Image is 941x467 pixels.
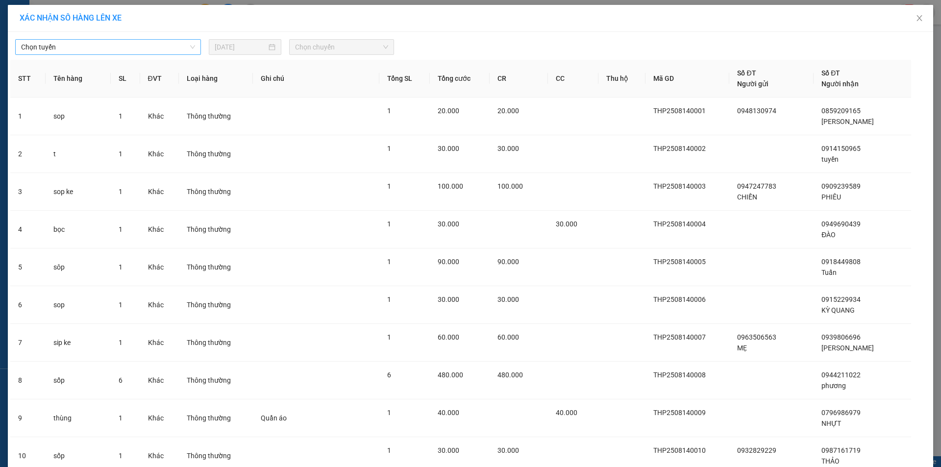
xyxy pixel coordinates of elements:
span: 0918449808 [821,258,861,266]
td: Thông thường [179,135,253,173]
span: CHIẾN [737,193,757,201]
td: 5 [10,248,46,286]
th: CR [490,60,548,98]
span: THP2508140003 [653,182,706,190]
span: 1 [387,182,391,190]
td: Khác [140,135,179,173]
td: 1 [10,98,46,135]
span: Người gửi [737,80,768,88]
span: Người nhận [821,80,859,88]
span: ĐÀO [821,231,836,239]
span: THP2508140009 [653,409,706,417]
input: 14/08/2025 [215,42,267,52]
span: XÁC NHẬN SỐ HÀNG LÊN XE [20,13,122,23]
td: Khác [140,211,179,248]
span: Chọn tuyến [21,40,195,54]
span: tuyền [821,155,839,163]
span: 1 [387,220,391,228]
td: 3 [10,173,46,211]
span: THP2508140010 [653,446,706,454]
span: 1 [119,112,123,120]
td: 4 [10,211,46,248]
th: STT [10,60,46,98]
span: 30.000 [497,145,519,152]
span: 0944211022 [821,371,861,379]
span: Chọn chuyến [295,40,388,54]
span: 1 [119,452,123,460]
span: 0909239589 [821,182,861,190]
th: Ghi chú [253,60,379,98]
span: 0914150965 [821,145,861,152]
span: 1 [387,258,391,266]
span: 480.000 [438,371,463,379]
span: 90.000 [497,258,519,266]
td: 2 [10,135,46,173]
span: close [916,14,923,22]
td: thùng [46,399,111,437]
td: 8 [10,362,46,399]
th: SL [111,60,140,98]
td: sip ke [46,324,111,362]
td: Thông thường [179,362,253,399]
td: Khác [140,286,179,324]
th: Mã GD [645,60,730,98]
td: Thông thường [179,98,253,135]
span: 0963506563 [737,333,776,341]
span: 6 [387,371,391,379]
span: THP2508140002 [653,145,706,152]
span: 40.000 [438,409,459,417]
span: Số ĐT [737,69,756,77]
span: 1 [387,107,391,115]
td: 7 [10,324,46,362]
span: 30.000 [497,295,519,303]
th: Loại hàng [179,60,253,98]
span: THP2508140008 [653,371,706,379]
li: Hotline: 02839552959 [92,36,410,49]
span: 0949690439 [821,220,861,228]
span: 0947247783 [737,182,776,190]
td: 6 [10,286,46,324]
span: 0796986979 [821,409,861,417]
span: 1 [119,301,123,309]
span: Số ĐT [821,69,840,77]
li: 26 Phó Cơ Điều, Phường 12 [92,24,410,36]
span: 0859209165 [821,107,861,115]
span: NHỰT [821,419,841,427]
span: THẢO [821,457,840,465]
span: 20.000 [438,107,459,115]
td: 9 [10,399,46,437]
span: Tuấn [821,269,837,276]
td: Thông thường [179,399,253,437]
span: PHIÊU [821,193,841,201]
span: 60.000 [497,333,519,341]
td: Khác [140,173,179,211]
span: 1 [387,333,391,341]
span: 1 [119,263,123,271]
span: phương [821,382,846,390]
span: 1 [119,188,123,196]
span: 480.000 [497,371,523,379]
span: 100.000 [497,182,523,190]
span: THP2508140006 [653,295,706,303]
td: sốp [46,362,111,399]
span: 0987161719 [821,446,861,454]
span: 60.000 [438,333,459,341]
td: sop [46,286,111,324]
span: 30.000 [556,220,577,228]
span: 1 [387,409,391,417]
span: 1 [387,295,391,303]
td: Khác [140,399,179,437]
span: 1 [387,446,391,454]
th: Tên hàng [46,60,111,98]
span: 0939806696 [821,333,861,341]
span: 90.000 [438,258,459,266]
td: Khác [140,362,179,399]
td: sop [46,98,111,135]
span: MẸ [737,344,747,352]
th: ĐVT [140,60,179,98]
span: [PERSON_NAME] [821,344,874,352]
td: Thông thường [179,324,253,362]
span: 1 [119,225,123,233]
span: 30.000 [438,295,459,303]
span: 1 [387,145,391,152]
